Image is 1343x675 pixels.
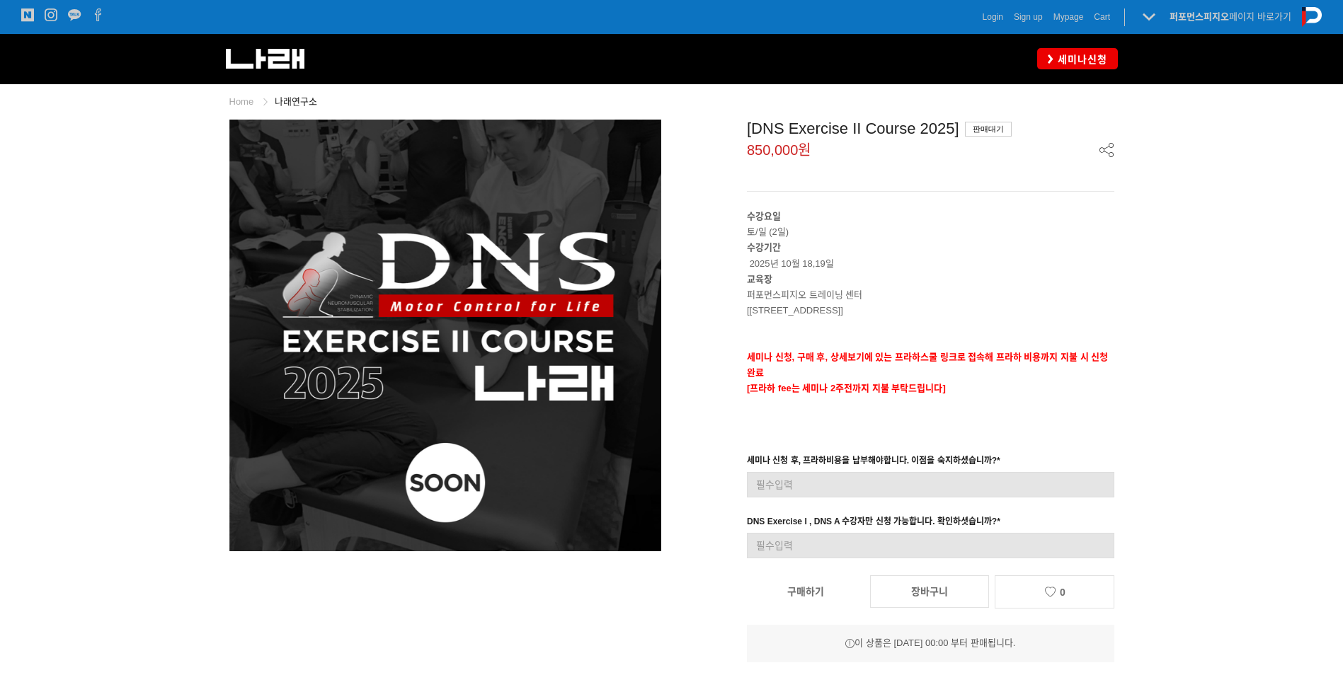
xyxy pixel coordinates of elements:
[1037,48,1118,69] a: 세미나신청
[747,143,811,157] span: 850,000원
[1060,587,1065,598] span: 0
[229,96,254,107] a: Home
[1094,10,1110,24] a: Cart
[747,120,1114,138] div: [DNS Exercise II Course 2025]
[747,472,1114,497] input: 필수입력
[747,211,781,221] strong: 수강요일
[983,10,1003,24] a: Login
[747,514,1000,533] div: DNS Exercise I , DNS A 수강자만 신청 가능합니다. 확인하셧습니까?
[747,352,1108,378] strong: 세미나 신청, 구매 후, 상세보기에 있는 프라하스쿨 링크로 접속해 프라하 비용까지 지불 시 신청완료
[747,287,1114,303] p: 퍼포먼스피지오 트레이닝 센터
[275,96,317,107] a: 나래연구소
[995,575,1114,608] a: 0
[747,533,1114,558] input: 필수입력
[747,240,1114,271] p: 2025년 10월 18,19일
[1170,11,1291,22] a: 퍼포먼스피지오페이지 바로가기
[747,454,1000,472] div: 세미나 신청 후, 프라하비용을 납부해야합니다. 이점을 숙지하셨습니까?
[965,122,1012,137] div: 판매대기
[747,303,1114,318] p: [[STREET_ADDRESS]]
[747,576,864,607] a: 구매하기
[1014,10,1043,24] a: Sign up
[1053,10,1084,24] a: Mypage
[747,383,946,393] span: [프라하 fee는 세미나 2주전까지 지불 부탁드립니다]
[1170,11,1229,22] strong: 퍼포먼스피지오
[1053,52,1107,67] span: 세미나신청
[747,242,781,253] strong: 수강기간
[747,274,772,284] strong: 교육장
[747,209,1114,240] p: 토/일 (2일)
[747,635,1114,651] div: 이 상품은 [DATE] 00:00 부터 판매됩니다.
[870,575,989,608] a: 장바구니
